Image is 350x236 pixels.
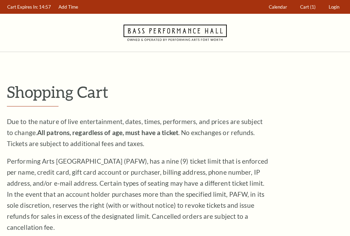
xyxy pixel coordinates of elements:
[7,156,268,233] p: Performing Arts [GEOGRAPHIC_DATA] (PAFW), has a nine (9) ticket limit that is enforced per name, ...
[7,117,263,147] span: Due to the nature of live entertainment, dates, times, performers, and prices are subject to chan...
[39,4,51,10] span: 14:57
[269,4,287,10] span: Calendar
[310,4,316,10] span: (1)
[7,83,343,101] p: Shopping Cart
[7,4,38,10] span: Cart Expires In:
[266,0,290,14] a: Calendar
[300,4,309,10] span: Cart
[297,0,319,14] a: Cart (1)
[326,0,343,14] a: Login
[55,0,82,14] a: Add Time
[37,129,178,136] strong: All patrons, regardless of age, must have a ticket
[329,4,339,10] span: Login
